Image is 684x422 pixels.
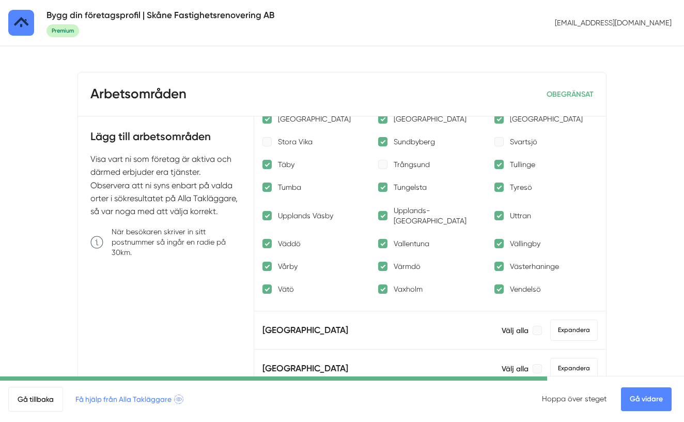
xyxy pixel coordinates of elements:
span: Få hjälp från Alla Takläggare [75,394,183,405]
a: Hoppa över steget [542,395,607,403]
a: Gå vidare [621,387,672,411]
p: Välj alla [502,364,528,374]
p: Vällingby [510,238,540,249]
p: Vätö [278,284,294,294]
p: Vaxholm [394,284,423,294]
h5: [GEOGRAPHIC_DATA] [262,361,348,375]
p: Vallentuna [394,238,429,249]
p: Uttran [510,210,531,221]
span: Expandera [550,320,598,341]
p: Värmdö [394,261,421,272]
p: Väddö [278,238,301,249]
p: Visa vart ni som företag är aktiva och därmed erbjuder era tjänster. Observera att ni syns enbart... [90,153,241,218]
img: Alla Takläggare [8,10,34,36]
p: [EMAIL_ADDRESS][DOMAIN_NAME] [551,13,676,32]
p: Vårby [278,261,298,272]
p: Trångsund [394,159,430,170]
h3: Arbetsområden [90,85,186,103]
p: Upplands Väsby [278,210,333,221]
span: Premium [46,24,79,37]
p: [GEOGRAPHIC_DATA] [510,114,583,124]
p: Tumba [278,182,301,192]
span: OBEGRÄNSAT [547,89,594,99]
p: [GEOGRAPHIC_DATA] [394,114,467,124]
p: Täby [278,159,294,170]
h5: Bygg din företagsprofil | Skåne Fastighetsrenovering AB [46,8,274,22]
p: Stora Vika [278,137,313,147]
p: Tullinge [510,159,535,170]
a: Gå tillbaka [8,387,63,412]
p: Sundbyberg [394,137,435,147]
p: Vendelsö [510,284,541,294]
p: [GEOGRAPHIC_DATA] [278,114,351,124]
p: Tungelsta [394,182,427,192]
span: Expandera [550,358,598,379]
p: När besökaren skriver in sitt postnummer så ingår en radie på 30km. [112,227,241,258]
p: Upplands-[GEOGRAPHIC_DATA] [394,205,482,226]
h4: Lägg till arbetsområden [90,129,241,152]
h5: [GEOGRAPHIC_DATA] [262,323,348,337]
p: Svartsjö [510,137,537,147]
p: Västerhaninge [510,261,559,272]
p: Tyresö [510,182,532,192]
p: Välj alla [502,325,528,336]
